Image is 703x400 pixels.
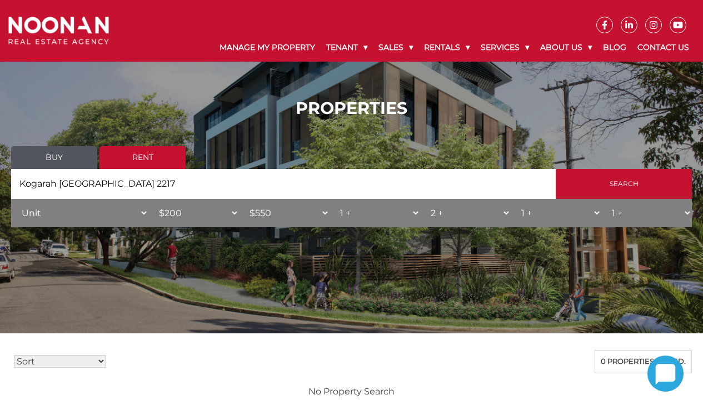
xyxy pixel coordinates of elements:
a: About Us [535,33,597,62]
a: Buy [11,146,97,169]
input: Search by suburb, postcode or area [11,169,556,199]
p: No Property Search [11,384,692,398]
img: Noonan Real Estate Agency [8,17,109,44]
div: 0 properties found. [595,350,692,373]
select: Sort Listings [14,355,106,368]
a: Tenant [321,33,373,62]
a: Blog [597,33,632,62]
a: Contact Us [632,33,695,62]
a: Services [475,33,535,62]
a: Sales [373,33,418,62]
a: Rentals [418,33,475,62]
input: Search [556,169,692,199]
a: Manage My Property [214,33,321,62]
h1: PROPERTIES [11,98,692,118]
a: Rent [99,146,186,169]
